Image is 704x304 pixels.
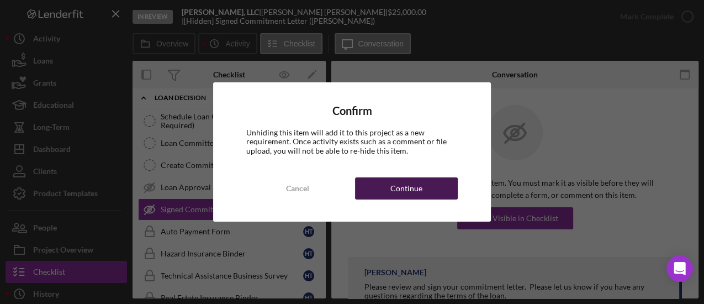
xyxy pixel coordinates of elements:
div: Open Intercom Messenger [666,255,693,282]
h4: Confirm [246,104,458,117]
div: Continue [390,177,422,200]
button: Continue [355,177,458,200]
button: Cancel [246,177,349,200]
div: Unhiding this item will add it to this project as a new requirement. Once activity exists such as... [246,128,458,155]
div: Cancel [286,177,309,200]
